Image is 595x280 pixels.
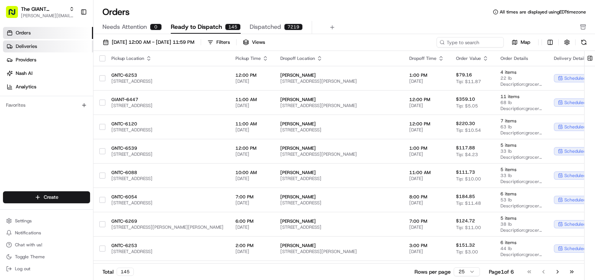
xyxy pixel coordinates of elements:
[456,218,475,224] span: $124.72
[21,5,66,13] span: The GIANT Company
[111,200,223,206] span: [STREET_ADDRESS]
[409,145,444,151] span: 1:00 PM
[235,127,268,133] span: [DATE]
[500,154,542,160] span: Description: grocery bags
[7,109,13,115] div: 📗
[3,27,93,39] a: Orders
[280,145,397,151] span: [PERSON_NAME]
[280,200,397,206] span: [STREET_ADDRESS]
[21,13,74,19] button: [PERSON_NAME][EMAIL_ADDRESS][DOMAIN_NAME]
[99,37,198,48] button: [DATE] 12:00 AM - [DATE] 11:59 PM
[500,203,542,209] span: Description: grocery bags
[409,170,444,176] span: 11:00 AM
[16,30,31,36] span: Orders
[564,100,586,106] span: scheduled
[500,124,542,130] span: 63 lb
[3,99,90,111] div: Favorites
[240,37,268,48] button: Views
[111,145,223,151] span: GNTC-6539
[579,37,589,48] button: Refresh
[280,55,397,61] div: Dropoff Location
[111,103,223,109] span: [STREET_ADDRESS]
[456,152,478,158] span: Tip: $4.23
[111,127,223,133] span: [STREET_ADDRESS]
[456,72,472,78] span: $79.16
[252,39,265,46] span: Views
[409,72,444,78] span: 1:00 PM
[111,151,223,157] span: [STREET_ADDRESS]
[15,242,42,248] span: Chat with us!
[280,103,397,109] span: [STREET_ADDRESS][PERSON_NAME]
[409,176,444,182] span: [DATE]
[127,74,136,83] button: Start new chat
[3,81,93,93] a: Analytics
[280,218,397,224] span: [PERSON_NAME]
[3,264,90,274] button: Log out
[500,197,542,203] span: 53 lb
[280,243,397,249] span: [PERSON_NAME]
[500,173,542,179] span: 33 lb
[235,218,268,224] span: 6:00 PM
[500,191,542,197] span: 6 items
[500,9,586,15] span: All times are displayed using EDT timezone
[500,75,542,81] span: 22 lb
[489,268,514,276] div: Page 1 of 6
[456,169,475,175] span: $111.73
[204,37,233,48] button: Filters
[150,24,162,30] div: 0
[456,96,475,102] span: $359.10
[3,54,93,66] a: Providers
[456,121,475,127] span: $220.30
[63,109,69,115] div: 💻
[235,72,268,78] span: 12:00 PM
[500,215,542,221] span: 5 items
[4,106,60,119] a: 📗Knowledge Base
[16,57,36,63] span: Providers
[235,151,268,157] span: [DATE]
[225,24,241,30] div: 145
[111,243,223,249] span: GNTC-6253
[235,55,268,61] div: Pickup Time
[456,127,481,133] span: Tip: $10.54
[235,170,268,176] span: 10:00 AM
[500,55,542,61] div: Order Details
[3,240,90,250] button: Chat with us!
[280,249,397,255] span: [STREET_ADDRESS][PERSON_NAME]
[456,194,475,200] span: $184.85
[235,224,268,230] span: [DATE]
[102,22,147,31] span: Needs Attention
[171,22,222,31] span: Ready to Dispatch
[15,254,45,260] span: Toggle Theme
[280,127,397,133] span: [STREET_ADDRESS]
[409,194,444,200] span: 8:00 PM
[500,142,542,148] span: 5 items
[111,170,223,176] span: GNTC-6088
[500,94,542,100] span: 11 items
[3,252,90,262] button: Toggle Theme
[437,37,504,48] input: Type to search
[456,55,488,61] div: Order Value
[507,38,535,47] button: Map
[235,243,268,249] span: 2:00 PM
[456,145,475,151] span: $117.88
[500,227,542,233] span: Description: grocery bags
[409,249,444,255] span: [DATE]
[102,6,130,18] h1: Orders
[409,224,444,230] span: [DATE]
[280,78,397,84] span: [STREET_ADDRESS][PERSON_NAME]
[250,22,281,31] span: Dispatched
[16,70,33,77] span: Nash AI
[500,118,542,124] span: 7 items
[3,191,90,203] button: Create
[7,71,21,85] img: 1736555255976-a54dd68f-1ca7-489b-9aae-adbdc363a1c4
[409,200,444,206] span: [DATE]
[500,221,542,227] span: 38 lb
[44,194,58,201] span: Create
[53,127,90,133] a: Powered byPylon
[409,151,444,157] span: [DATE]
[25,79,95,85] div: We're available if you need us!
[111,55,223,61] div: Pickup Location
[409,121,444,127] span: 12:00 PM
[414,268,451,276] p: Rows per page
